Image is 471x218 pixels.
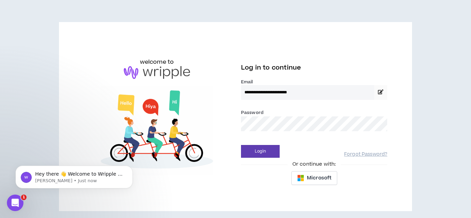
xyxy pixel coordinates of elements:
[241,63,301,72] span: Log in to continue
[140,58,174,66] h6: welcome to
[241,79,387,85] label: Email
[344,151,387,158] a: Forgot Password?
[124,66,190,79] img: logo-brand.png
[5,151,143,199] iframe: Intercom notifications message
[241,110,263,116] label: Password
[241,145,280,158] button: Login
[21,195,27,200] span: 1
[307,174,331,182] span: Microsoft
[288,160,341,168] span: Or continue with:
[84,86,230,175] img: Welcome to Wripple
[291,171,337,185] button: Microsoft
[7,195,23,211] iframe: Intercom live chat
